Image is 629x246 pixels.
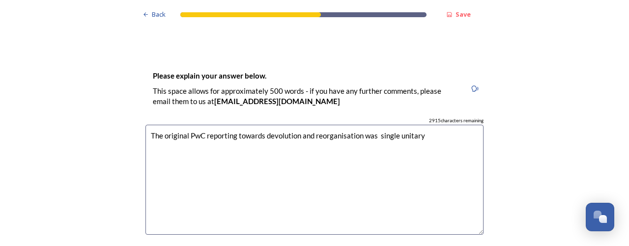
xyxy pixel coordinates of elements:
[429,117,484,124] span: 2915 characters remaining
[153,71,266,80] strong: Please explain your answer below.
[586,203,614,231] button: Open Chat
[152,10,166,19] span: Back
[214,97,340,106] strong: [EMAIL_ADDRESS][DOMAIN_NAME]
[456,10,471,19] strong: Save
[153,86,458,107] p: This space allows for approximately 500 words - if you have any further comments, please email th...
[145,125,484,235] textarea: The original PwC reporting towards devolution and reorganisation was single unitary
